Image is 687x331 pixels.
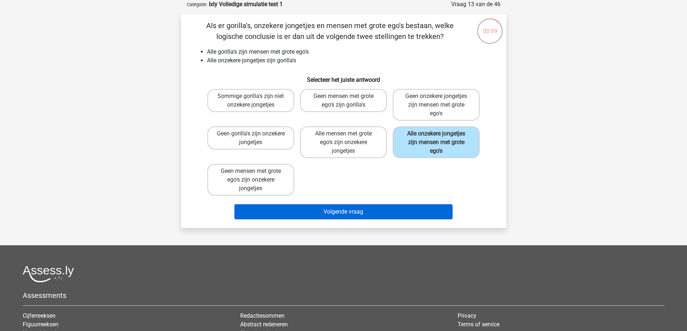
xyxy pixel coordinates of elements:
[207,126,294,149] label: Geen gorilla's zijn onzekere jongetjes
[187,2,207,7] small: Categorie:
[458,312,476,319] a: Privacy
[209,1,283,8] strong: Ixly Volledige simulatie test 1
[23,265,74,282] img: Assessly logo
[207,164,294,196] label: Geen mensen met grote ego's zijn onzekere jongetjes
[300,89,387,112] label: Geen mensen met grote ego's zijn gorilla's
[207,56,495,65] li: Alle onzekere jongetjes zijn gorilla's
[393,126,480,158] label: Alle onzekere jongetjes zijn mensen met grote ego's
[393,89,480,121] label: Geen onzekere jongetjes zijn mensen met grote ego's
[193,71,495,83] h6: Selecteer het juiste antwoord
[207,48,495,56] li: Alle gorilla's zijn mensen met grote ego's
[23,321,58,328] a: Figuurreeksen
[458,321,499,328] a: Terms of service
[234,204,453,219] button: Volgende vraag
[23,291,664,300] h5: Assessments
[240,321,288,328] a: Abstract redeneren
[476,18,503,36] div: 00:09
[193,20,468,42] p: Als er gorilla's, onzekere jongetjes en mensen met grote ego's bestaan, welke logische conclusie ...
[240,312,285,319] a: Redactiesommen
[23,312,56,319] a: Cijferreeksen
[300,126,387,158] label: Alle mensen met grote ego's zijn onzekere jongetjes
[207,89,294,112] label: Sommige gorilla's zijn niet onzekere jongetjes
